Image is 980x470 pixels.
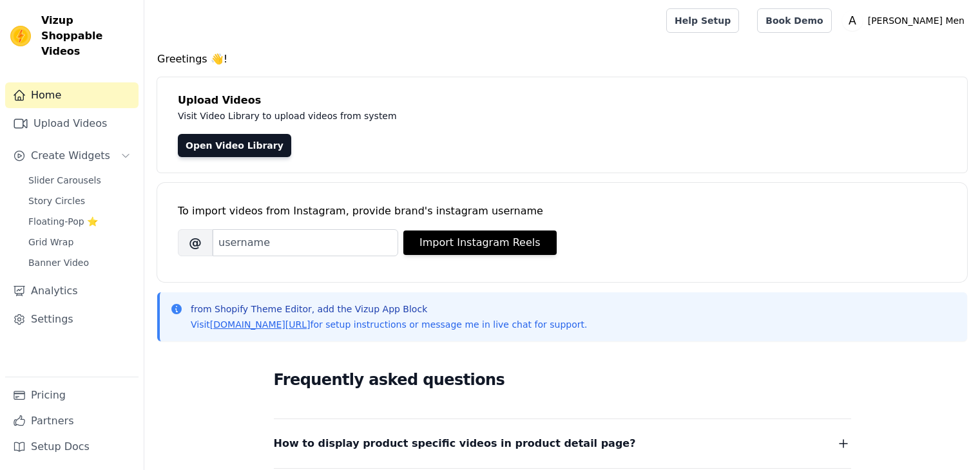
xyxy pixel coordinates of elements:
[178,203,946,219] div: To import videos from Instagram, provide brand's instagram username
[5,434,139,460] a: Setup Docs
[178,93,946,108] h4: Upload Videos
[403,230,557,255] button: Import Instagram Reels
[5,82,139,108] a: Home
[28,194,85,207] span: Story Circles
[274,367,851,393] h2: Frequently asked questions
[210,319,311,330] a: [DOMAIN_NAME][URL]
[5,408,139,434] a: Partners
[274,435,851,453] button: How to display product specific videos in product detail page?
[5,143,139,169] button: Create Widgets
[178,229,213,256] span: @
[274,435,636,453] span: How to display product specific videos in product detail page?
[10,26,31,46] img: Vizup
[178,108,755,124] p: Visit Video Library to upload videos from system
[41,13,133,59] span: Vizup Shoppable Videos
[21,192,139,210] a: Story Circles
[21,171,139,189] a: Slider Carousels
[21,233,139,251] a: Grid Wrap
[28,256,89,269] span: Banner Video
[191,318,587,331] p: Visit for setup instructions or message me in live chat for support.
[31,148,110,164] span: Create Widgets
[863,9,970,32] p: [PERSON_NAME] Men
[666,8,739,33] a: Help Setup
[157,52,967,67] h4: Greetings 👋!
[5,111,139,136] a: Upload Videos
[757,8,831,33] a: Book Demo
[191,303,587,315] p: from Shopify Theme Editor, add the Vizup App Block
[5,382,139,408] a: Pricing
[28,174,101,187] span: Slider Carousels
[178,134,291,157] a: Open Video Library
[5,278,139,304] a: Analytics
[849,14,856,27] text: A
[28,215,98,228] span: Floating-Pop ⭐
[5,306,139,332] a: Settings
[21,254,139,272] a: Banner Video
[21,212,139,230] a: Floating-Pop ⭐
[28,236,73,249] span: Grid Wrap
[842,9,970,32] button: A [PERSON_NAME] Men
[213,229,398,256] input: username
